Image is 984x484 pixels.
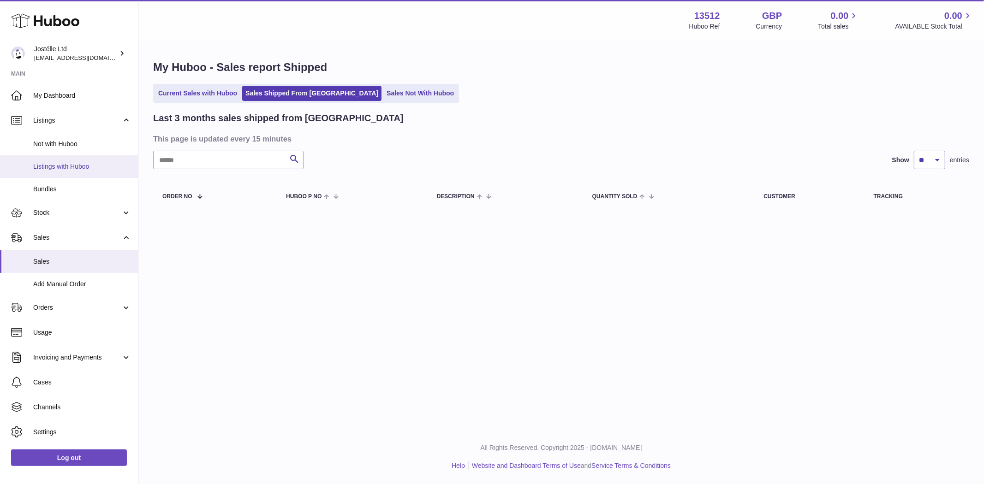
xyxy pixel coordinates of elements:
[944,10,962,22] span: 0.00
[153,134,967,144] h3: This page is updated every 15 minutes
[33,140,131,148] span: Not with Huboo
[950,156,969,165] span: entries
[818,10,859,31] a: 0.00 Total sales
[162,194,192,200] span: Order No
[155,86,240,101] a: Current Sales with Huboo
[33,185,131,194] span: Bundles
[472,462,581,469] a: Website and Dashboard Terms of Use
[895,22,973,31] span: AVAILABLE Stock Total
[33,280,131,289] span: Add Manual Order
[34,45,117,62] div: Jostélle Ltd
[689,22,720,31] div: Huboo Ref
[383,86,457,101] a: Sales Not With Huboo
[153,112,404,124] h2: Last 3 months sales shipped from [GEOGRAPHIC_DATA]
[286,194,322,200] span: Huboo P no
[33,116,121,125] span: Listings
[591,462,671,469] a: Service Terms & Conditions
[34,54,136,61] span: [EMAIL_ADDRESS][DOMAIN_NAME]
[592,194,638,200] span: Quantity Sold
[242,86,382,101] a: Sales Shipped From [GEOGRAPHIC_DATA]
[33,208,121,217] span: Stock
[831,10,849,22] span: 0.00
[895,10,973,31] a: 0.00 AVAILABLE Stock Total
[33,353,121,362] span: Invoicing and Payments
[33,403,131,412] span: Channels
[146,443,977,452] p: All Rights Reserved. Copyright 2025 - [DOMAIN_NAME]
[153,60,969,75] h1: My Huboo - Sales report Shipped
[33,328,131,337] span: Usage
[818,22,859,31] span: Total sales
[33,428,131,437] span: Settings
[11,449,127,466] a: Log out
[33,257,131,266] span: Sales
[694,10,720,22] strong: 13512
[756,22,782,31] div: Currency
[33,233,121,242] span: Sales
[892,156,909,165] label: Show
[452,462,465,469] a: Help
[763,194,855,200] div: Customer
[437,194,475,200] span: Description
[33,91,131,100] span: My Dashboard
[33,162,131,171] span: Listings with Huboo
[762,10,782,22] strong: GBP
[874,194,960,200] div: Tracking
[33,378,131,387] span: Cases
[469,461,671,470] li: and
[11,47,25,60] img: internalAdmin-13512@internal.huboo.com
[33,303,121,312] span: Orders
